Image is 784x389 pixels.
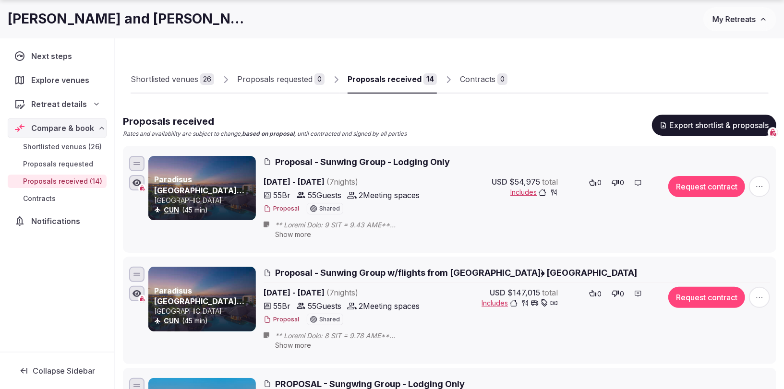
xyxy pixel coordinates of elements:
span: 55 Br [273,300,290,312]
button: 0 [586,287,605,300]
span: total [542,176,558,188]
span: Compare & book [31,122,94,134]
span: $147,015 [507,287,540,298]
span: 55 Br [273,189,290,201]
span: 0 [620,289,625,299]
span: Proposal - Sunwing Group w/flights from [GEOGRAPHIC_DATA]﴿ [GEOGRAPHIC_DATA] [275,267,637,279]
button: 0 [609,287,627,300]
span: ** Loremi Dolo: 9 SIT = 9.43 AME** Conse ad elitsed do e tempo • Incidid Utlabor • Etdolor magnaa... [275,220,694,230]
a: Next steps [8,46,107,66]
span: USD [492,176,507,188]
h1: [PERSON_NAME] and [PERSON_NAME]'s Wedding [8,10,253,28]
span: Retreat details [31,98,87,110]
a: CUN [164,317,179,325]
span: Shared [319,206,340,212]
button: Export shortlist & proposals [652,115,776,136]
span: Show more [275,230,311,238]
span: Next steps [31,50,76,62]
span: ** Loremi Dolo: 8 SIT = 9.78 AME** Conse adi Elit: $277 sed doeiu te incididunt. $574 utl etdol m... [275,331,694,341]
button: Request contract [668,176,745,197]
a: Contracts [8,192,107,205]
a: Proposals requested [8,157,107,171]
a: Shortlisted venues26 [131,66,214,94]
a: Proposals received (14) [8,175,107,188]
div: 26 [200,73,214,85]
span: Shared [319,317,340,322]
p: [GEOGRAPHIC_DATA] [154,306,254,316]
a: Notifications [8,211,107,231]
button: 0 [609,176,627,189]
span: Proposal - Sunwing Group - Lodging Only [275,156,450,168]
span: 0 [598,289,602,299]
button: Collapse Sidebar [8,360,107,381]
a: Proposals requested0 [237,66,325,94]
h2: Proposals received [123,115,407,128]
span: [DATE] - [DATE] [264,287,433,298]
span: 2 Meeting spaces [359,300,420,312]
button: 0 [586,176,605,189]
button: CUN [164,205,179,215]
span: Shortlisted venues (26) [23,142,102,152]
div: (45 min) [154,205,254,215]
a: CUN [164,206,179,214]
p: [GEOGRAPHIC_DATA] [154,196,254,205]
span: [DATE] - [DATE] [264,176,433,188]
button: Proposal [264,205,299,213]
div: Proposals received [348,73,422,85]
a: Explore venues [8,70,107,90]
a: Contracts0 [460,66,507,94]
button: Proposal [264,316,299,324]
p: Rates and availability are subject to change, , until contracted and signed by all parties [123,130,407,138]
div: Proposals requested [237,73,313,85]
span: 55 Guests [308,300,341,312]
div: Contracts [460,73,495,85]
span: Show more [275,341,311,349]
a: Paradisus [GEOGRAPHIC_DATA][PERSON_NAME] - [GEOGRAPHIC_DATA] [154,175,244,216]
a: Proposals received14 [348,66,437,94]
span: 0 [598,178,602,188]
a: Shortlisted venues (26) [8,140,107,153]
span: 55 Guests [308,189,341,201]
span: Collapse Sidebar [33,366,95,376]
button: Request contract [668,287,745,308]
span: 0 [620,178,625,188]
span: $54,975 [509,176,540,188]
button: Includes [510,188,558,197]
span: USD [490,287,506,298]
span: total [542,287,558,298]
div: 14 [423,73,437,85]
div: (45 min) [154,316,254,326]
strong: based on proposal [242,130,294,137]
div: 0 [497,73,507,85]
div: Shortlisted venues [131,73,198,85]
span: My Retreats [712,14,756,24]
button: My Retreats [703,7,776,31]
span: ( 7 night s ) [326,177,358,187]
span: Proposals received (14) [23,177,102,186]
button: CUN [164,316,179,326]
span: ( 7 night s ) [326,288,358,297]
div: 0 [314,73,325,85]
span: Proposals requested [23,159,93,169]
span: Contracts [23,194,56,203]
span: Notifications [31,215,84,227]
span: 2 Meeting spaces [359,189,420,201]
span: Explore venues [31,74,93,86]
a: Paradisus [GEOGRAPHIC_DATA][PERSON_NAME] - [GEOGRAPHIC_DATA] [154,286,244,328]
button: Includes [482,298,558,308]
